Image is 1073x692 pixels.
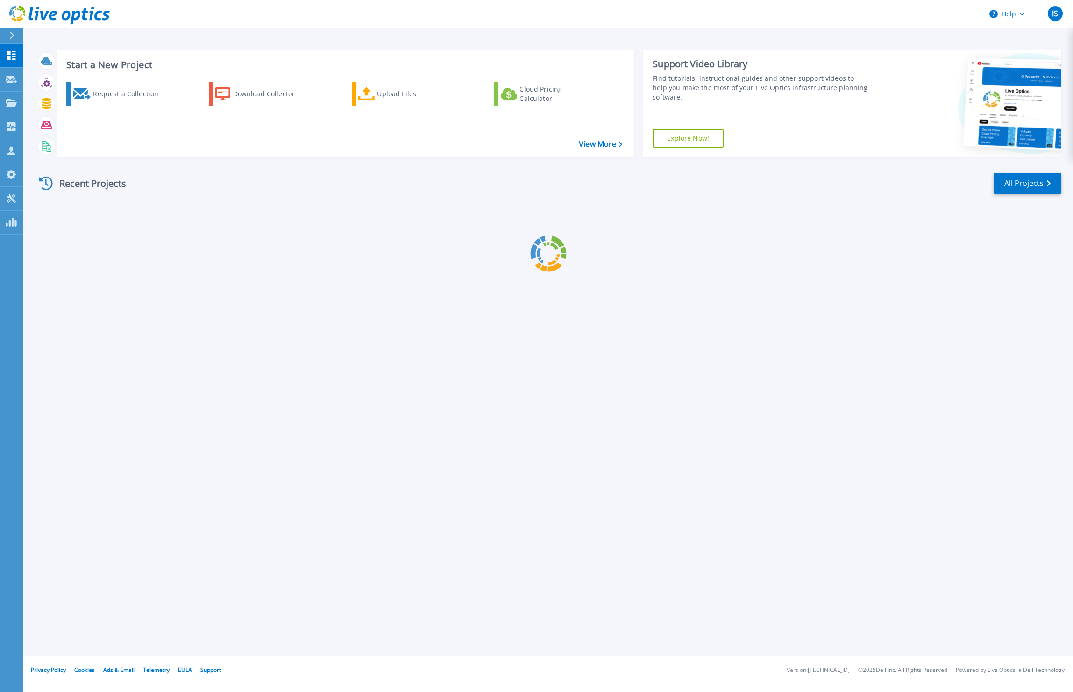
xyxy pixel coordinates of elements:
a: Upload Files [352,82,456,106]
a: Explore Now! [653,129,724,148]
div: Download Collector [233,85,308,103]
div: Request a Collection [93,85,168,103]
div: Find tutorials, instructional guides and other support videos to help you make the most of your L... [653,74,867,102]
li: © 2025 Dell Inc. All Rights Reserved [858,667,947,673]
h3: Start a New Project [66,60,622,70]
div: Support Video Library [653,58,867,70]
a: Cookies [74,666,95,674]
a: Telemetry [143,666,170,674]
a: Ads & Email [103,666,135,674]
a: Download Collector [209,82,313,106]
li: Version: [TECHNICAL_ID] [787,667,850,673]
a: Privacy Policy [31,666,66,674]
div: Upload Files [377,85,452,103]
a: All Projects [994,173,1061,194]
a: Support [200,666,221,674]
a: Cloud Pricing Calculator [494,82,598,106]
span: IS [1052,10,1058,17]
div: Cloud Pricing Calculator [519,85,594,103]
a: Request a Collection [66,82,171,106]
a: View More [579,140,622,149]
li: Powered by Live Optics, a Dell Technology [956,667,1065,673]
a: EULA [178,666,192,674]
div: Recent Projects [36,172,139,195]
